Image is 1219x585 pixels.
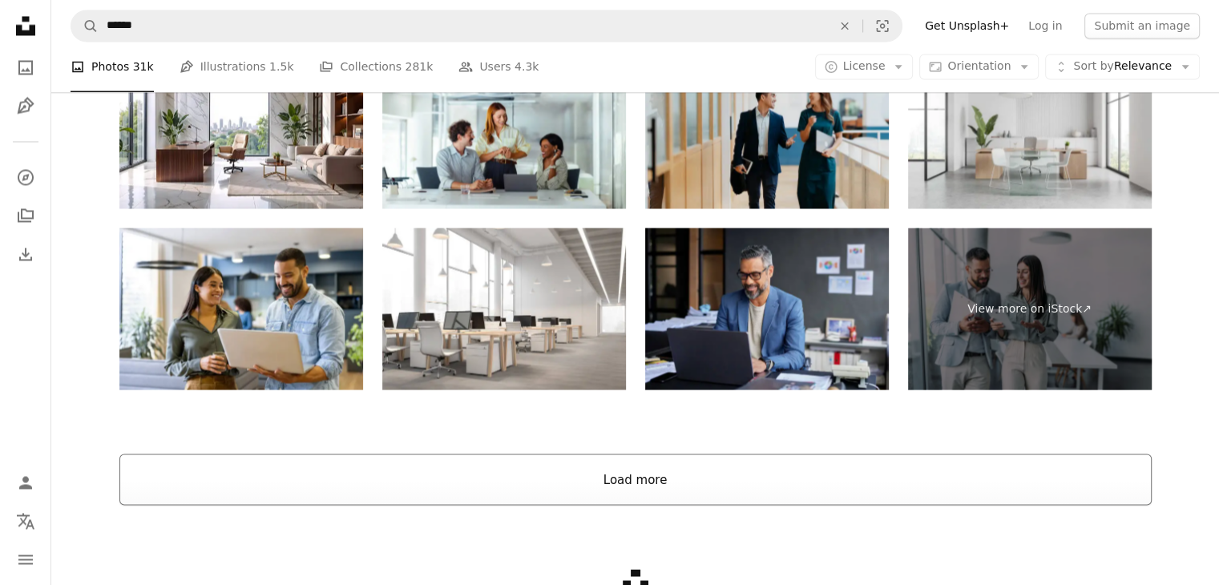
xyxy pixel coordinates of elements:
a: Log in [1019,13,1072,38]
button: Clear [827,10,862,41]
button: Sort byRelevance [1045,54,1200,80]
button: Menu [10,543,42,575]
a: Download History [10,238,42,270]
img: Modern style high ceiling office interior with city view 3d render [382,228,626,390]
a: Illustrations 1.5k [180,42,294,93]
img: White office interior with work table and chairs near panoramic window [908,46,1152,208]
img: An ultra-modern, luxurious office room [119,46,363,208]
a: Photos [10,51,42,83]
img: Successfull middle eastern man using laptop at work [645,228,889,390]
form: Find visuals sitewide [71,10,902,42]
a: Collections [10,200,42,232]
img: Businessman and businesswoman in the office [645,46,889,208]
span: 1.5k [269,58,293,76]
button: Visual search [863,10,902,41]
a: Explore [10,161,42,193]
a: Home — Unsplash [10,10,42,45]
a: Get Unsplash+ [915,13,1019,38]
button: Language [10,505,42,537]
button: License [815,54,914,80]
span: Orientation [947,60,1011,73]
span: Sort by [1073,60,1113,73]
img: Colleagues Collaborating in a Meeting in Modern Office Space [382,46,626,208]
a: Illustrations [10,90,42,122]
span: License [843,60,886,73]
span: 4.3k [515,58,539,76]
span: Relevance [1073,59,1172,75]
button: Search Unsplash [71,10,99,41]
button: Submit an image [1084,13,1200,38]
a: Users 4.3k [458,42,539,93]
button: Load more [119,454,1152,505]
a: Collections 281k [319,42,433,93]
img: Happy business team working together using a laptop at the office and smiling [119,228,363,390]
span: 281k [405,58,433,76]
a: Log in / Sign up [10,466,42,498]
button: Orientation [919,54,1039,80]
a: View more on iStock↗ [908,228,1152,390]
